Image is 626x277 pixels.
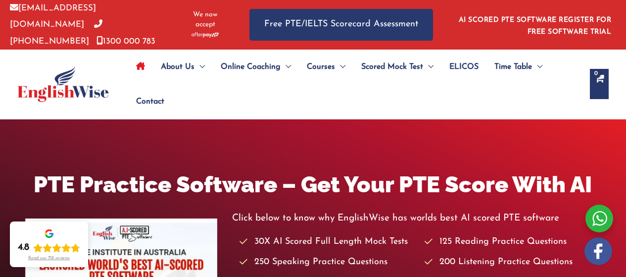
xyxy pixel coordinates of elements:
[425,254,601,271] li: 200 Listening Practice Questions
[25,169,601,200] h1: PTE Practice Software – Get Your PTE Score With AI
[161,50,194,84] span: About Us
[459,16,612,36] a: AI SCORED PTE SOFTWARE REGISTER FOR FREE SOFTWARE TRIAL
[153,50,213,84] a: About UsMenu Toggle
[18,242,80,254] div: Rating: 4.8 out of 5
[494,50,532,84] span: Time Table
[128,50,580,119] nav: Site Navigation: Main Menu
[240,254,416,271] li: 250 Speaking Practice Questions
[281,50,291,84] span: Menu Toggle
[353,50,441,84] a: Scored Mock TestMenu Toggle
[186,10,225,30] span: We now accept
[194,50,205,84] span: Menu Toggle
[17,66,109,102] img: cropped-ew-logo
[192,32,219,38] img: Afterpay-Logo
[28,256,70,261] div: Read our 718 reviews
[449,50,479,84] span: ELICOS
[584,237,612,265] img: white-facebook.png
[249,9,433,40] a: Free PTE/IELTS Scorecard Assessment
[441,50,486,84] a: ELICOS
[10,4,96,29] a: [EMAIL_ADDRESS][DOMAIN_NAME]
[128,84,164,119] a: Contact
[590,69,609,99] a: View Shopping Cart, empty
[299,50,353,84] a: CoursesMenu Toggle
[532,50,542,84] span: Menu Toggle
[335,50,345,84] span: Menu Toggle
[361,50,423,84] span: Scored Mock Test
[423,50,433,84] span: Menu Toggle
[232,210,601,226] p: Click below to know why EnglishWise has worlds best AI scored PTE software
[221,50,281,84] span: Online Coaching
[425,234,601,250] li: 125 Reading Practice Questions
[486,50,550,84] a: Time TableMenu Toggle
[240,234,416,250] li: 30X AI Scored Full Length Mock Tests
[213,50,299,84] a: Online CoachingMenu Toggle
[10,20,102,45] a: [PHONE_NUMBER]
[307,50,335,84] span: Courses
[453,8,616,41] aside: Header Widget 1
[96,37,155,46] a: 1300 000 783
[136,84,164,119] span: Contact
[18,242,29,254] div: 4.8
